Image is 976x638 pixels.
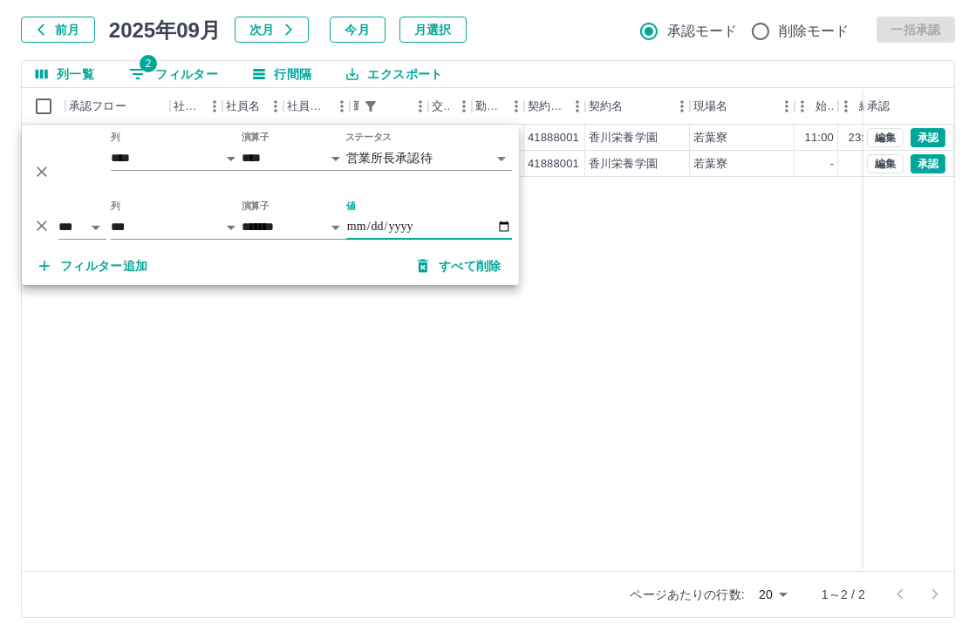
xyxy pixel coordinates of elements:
[779,21,850,42] span: 削除モード
[693,156,727,173] div: 若葉寮
[867,154,904,173] button: 編集
[816,88,835,125] div: 始業
[69,88,126,125] div: 承認フロー
[346,146,512,171] div: 営業所長承認待
[432,88,451,125] div: 交通費
[407,93,433,119] button: メニュー
[25,250,162,282] button: フィルター追加
[65,88,170,125] div: 承認フロー
[58,214,106,240] select: 論理演算子
[631,586,745,603] p: ページあたりの行数:
[475,88,503,125] div: 勤務区分
[358,94,383,119] button: フィルター表示
[859,88,878,125] div: 終業
[528,156,579,173] div: 41888001
[140,55,157,72] span: 2
[242,131,270,144] label: 演算子
[693,88,727,125] div: 現場名
[911,128,945,147] button: 承認
[170,88,222,125] div: 社員番号
[472,88,524,125] div: 勤務区分
[867,88,890,125] div: 承認
[109,17,221,43] h5: 2025年09月
[838,88,882,125] div: 終業
[524,88,585,125] div: 契約コード
[822,586,865,603] p: 1～2 / 2
[383,94,407,119] button: ソート
[752,582,794,607] div: 20
[867,128,904,147] button: 編集
[29,159,55,186] button: 削除
[222,88,283,125] div: 社員名
[329,93,355,119] button: メニュー
[345,131,392,144] label: ステータス
[693,130,727,146] div: 若葉寮
[201,93,228,119] button: メニュー
[805,130,834,146] div: 11:00
[863,88,954,125] div: 承認
[111,200,120,213] label: 列
[428,88,472,125] div: 交通費
[849,130,877,146] div: 23:00
[22,61,108,87] button: 列選択
[111,131,120,144] label: 列
[503,93,529,119] button: メニュー
[263,93,289,119] button: メニュー
[669,93,695,119] button: メニュー
[330,17,386,43] button: 今月
[242,200,270,213] label: 演算子
[346,200,356,213] label: 値
[350,88,428,125] div: 勤務日
[358,94,383,119] div: 1件のフィルターを適用中
[564,93,590,119] button: メニュー
[911,154,945,173] button: 承認
[235,17,309,43] button: 次月
[528,130,579,146] div: 41888001
[287,88,329,125] div: 社員区分
[399,17,467,43] button: 月選択
[283,88,350,125] div: 社員区分
[174,88,201,125] div: 社員番号
[29,213,55,239] button: 削除
[528,88,564,125] div: 契約コード
[226,88,260,125] div: 社員名
[21,17,95,43] button: 前月
[690,88,795,125] div: 現場名
[795,88,838,125] div: 始業
[451,93,477,119] button: メニュー
[774,93,800,119] button: メニュー
[239,61,325,87] button: 行間隔
[667,21,738,42] span: 承認モード
[332,61,456,87] button: エクスポート
[589,156,658,173] div: 香川栄養学園
[115,61,232,87] button: フィルター表示
[585,88,690,125] div: 契約名
[589,88,623,125] div: 契約名
[589,130,658,146] div: 香川栄養学園
[404,250,515,282] button: すべて削除
[830,156,834,173] div: -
